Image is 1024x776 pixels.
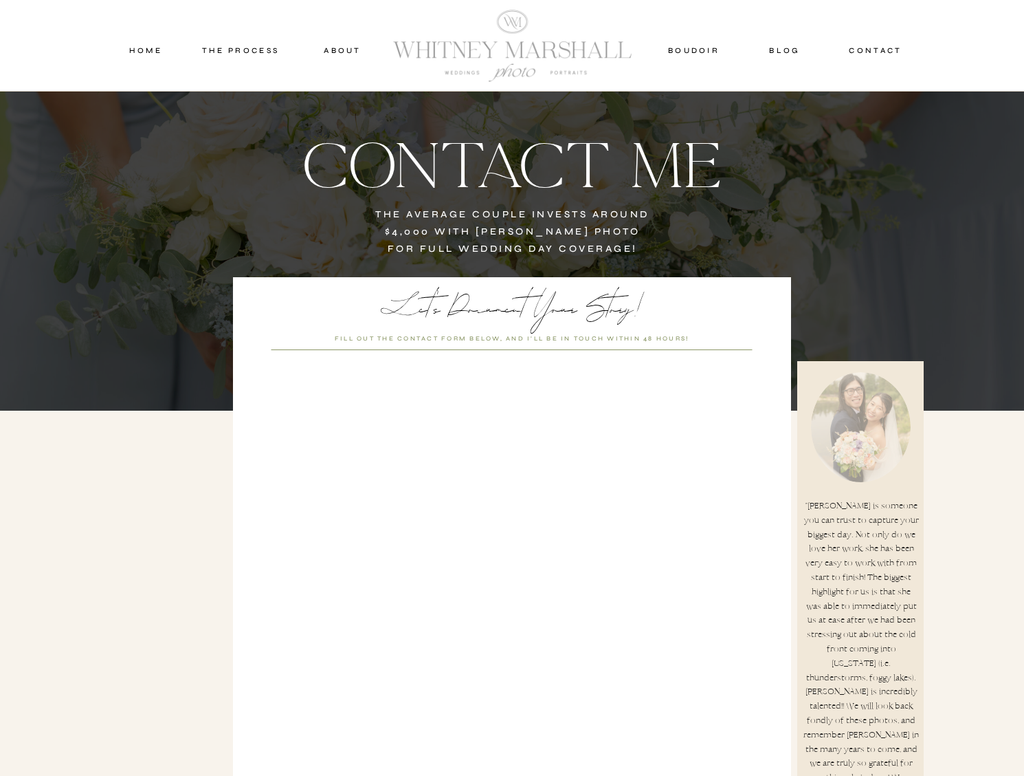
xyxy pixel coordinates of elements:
[225,132,800,195] div: contact me
[274,284,750,321] p: Let’s document your Story!
[307,333,717,345] h3: fill out the contact form below, and i'll be in touch within 48 hours!
[843,44,908,56] a: contact
[755,44,815,56] a: blog
[371,206,654,260] h3: the average couple invests around $4,000 with [PERSON_NAME] photo for full wedding day coverage!
[116,44,175,56] a: home
[666,44,722,56] a: boudoir
[199,44,282,56] a: THE PROCESS
[309,44,377,56] a: about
